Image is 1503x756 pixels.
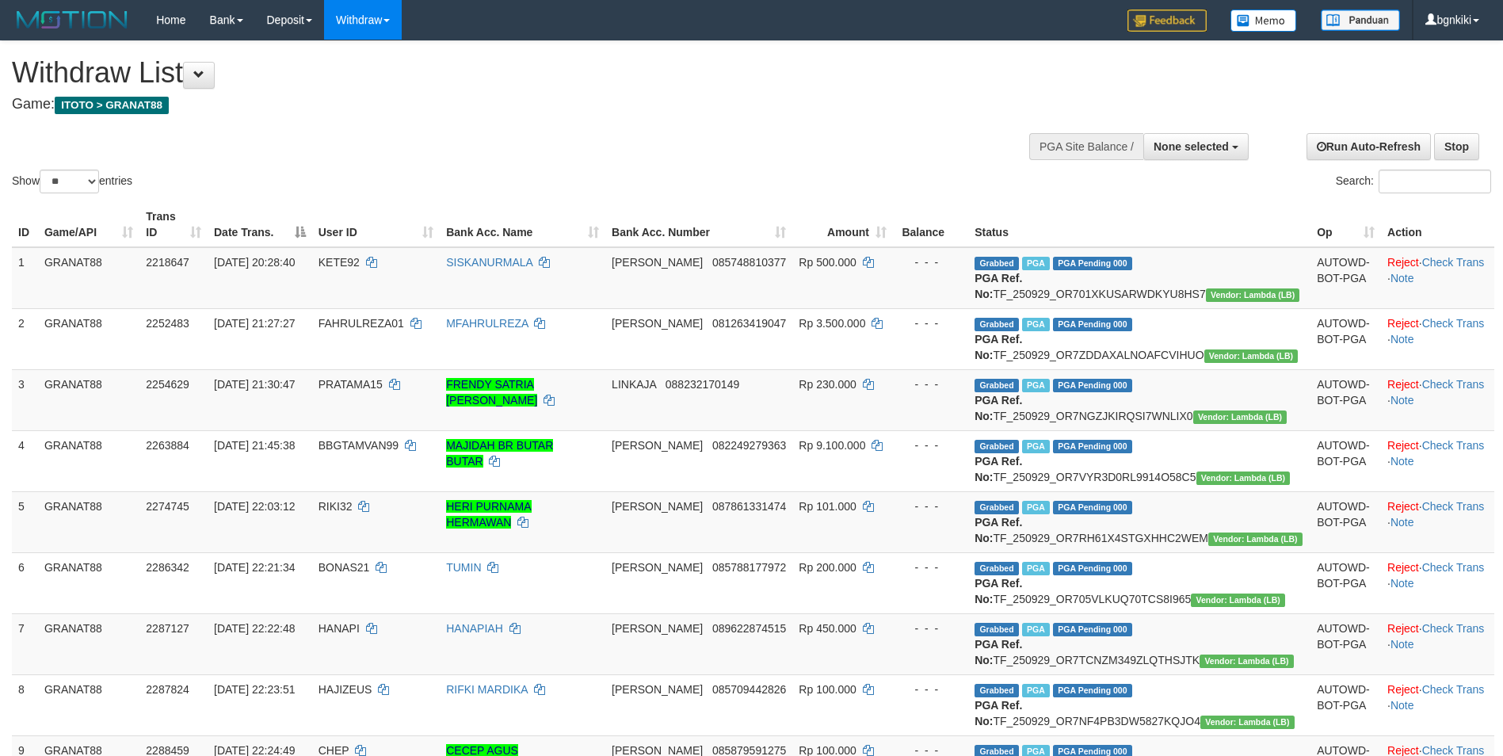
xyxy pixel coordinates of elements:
td: GRANAT88 [38,613,139,674]
span: PGA Pending [1053,562,1132,575]
span: Rp 500.000 [799,256,856,269]
a: HANAPIAH [446,622,503,635]
span: Copy 085709442826 to clipboard [712,683,786,696]
span: KETE92 [319,256,360,269]
span: ITOTO > GRANAT88 [55,97,169,114]
span: Rp 101.000 [799,500,856,513]
a: Reject [1387,439,1419,452]
a: Reject [1387,622,1419,635]
span: FAHRULREZA01 [319,317,404,330]
span: [PERSON_NAME] [612,622,703,635]
span: Grabbed [975,379,1019,392]
button: None selected [1143,133,1249,160]
a: FRENDY SATRIA [PERSON_NAME] [446,378,537,407]
td: · · [1381,552,1494,613]
span: Rp 450.000 [799,622,856,635]
span: Copy 085788177972 to clipboard [712,561,786,574]
span: [DATE] 21:30:47 [214,378,295,391]
span: HAJIZEUS [319,683,372,696]
select: Showentries [40,170,99,193]
td: AUTOWD-BOT-PGA [1310,613,1381,674]
td: TF_250929_OR7NF4PB3DW5827KQJO4 [968,674,1310,735]
a: RIFKI MARDIKA [446,683,528,696]
span: Copy 087861331474 to clipboard [712,500,786,513]
span: PGA Pending [1053,440,1132,453]
td: 1 [12,247,38,309]
img: Feedback.jpg [1127,10,1207,32]
td: · · [1381,308,1494,369]
span: Marked by bgnjimi [1022,257,1050,270]
span: Vendor URL: https://dashboard.q2checkout.com/secure [1193,410,1287,424]
span: 2252483 [146,317,189,330]
span: Marked by bgnjimi [1022,440,1050,453]
span: RIKI32 [319,500,353,513]
span: 2287824 [146,683,189,696]
td: TF_250929_OR7ZDDAXALNOAFCVIHUO [968,308,1310,369]
span: PGA Pending [1053,318,1132,331]
a: MFAHRULREZA [446,317,528,330]
td: · · [1381,674,1494,735]
span: 2263884 [146,439,189,452]
a: Check Trans [1422,500,1485,513]
td: 4 [12,430,38,491]
span: [PERSON_NAME] [612,317,703,330]
span: Vendor URL: https://dashboard.q2checkout.com/secure [1200,655,1294,668]
img: MOTION_logo.png [12,8,132,32]
span: [PERSON_NAME] [612,561,703,574]
a: TUMIN [446,561,481,574]
a: SISKANURMALA [446,256,532,269]
a: Reject [1387,561,1419,574]
span: [PERSON_NAME] [612,256,703,269]
td: AUTOWD-BOT-PGA [1310,491,1381,552]
span: 2274745 [146,500,189,513]
img: panduan.png [1321,10,1400,31]
th: User ID: activate to sort column ascending [312,202,440,247]
div: - - - [899,682,962,697]
td: · · [1381,613,1494,674]
span: Marked by bgnjimi [1022,318,1050,331]
a: Note [1390,638,1414,651]
span: Vendor URL: https://dashboard.q2checkout.com/secure [1208,533,1303,546]
span: 2218647 [146,256,189,269]
th: Bank Acc. Number: activate to sort column ascending [605,202,792,247]
span: BBGTAMVAN99 [319,439,399,452]
th: Trans ID: activate to sort column ascending [139,202,208,247]
span: [DATE] 21:27:27 [214,317,295,330]
div: - - - [899,254,962,270]
span: Grabbed [975,684,1019,697]
a: Note [1390,272,1414,284]
a: Check Trans [1422,683,1485,696]
a: Check Trans [1422,317,1485,330]
span: Grabbed [975,318,1019,331]
h4: Game: [12,97,986,113]
td: GRANAT88 [38,308,139,369]
span: [DATE] 20:28:40 [214,256,295,269]
a: Reject [1387,683,1419,696]
span: Rp 100.000 [799,683,856,696]
span: [DATE] 22:21:34 [214,561,295,574]
div: - - - [899,315,962,331]
th: Game/API: activate to sort column ascending [38,202,139,247]
span: [DATE] 22:22:48 [214,622,295,635]
td: GRANAT88 [38,430,139,491]
a: Run Auto-Refresh [1307,133,1431,160]
label: Search: [1336,170,1491,193]
div: - - - [899,620,962,636]
span: [PERSON_NAME] [612,683,703,696]
span: Copy 089622874515 to clipboard [712,622,786,635]
td: AUTOWD-BOT-PGA [1310,308,1381,369]
span: Vendor URL: https://dashboard.q2checkout.com/secure [1196,472,1291,485]
td: GRANAT88 [38,491,139,552]
td: AUTOWD-BOT-PGA [1310,247,1381,309]
span: Vendor URL: https://dashboard.q2checkout.com/secure [1204,349,1299,363]
th: ID [12,202,38,247]
a: Note [1390,699,1414,712]
a: Stop [1434,133,1479,160]
th: Amount: activate to sort column ascending [792,202,893,247]
span: Vendor URL: https://dashboard.q2checkout.com/secure [1206,288,1300,302]
td: 5 [12,491,38,552]
div: - - - [899,498,962,514]
a: Check Trans [1422,622,1485,635]
span: Vendor URL: https://dashboard.q2checkout.com/secure [1191,594,1285,607]
td: · · [1381,491,1494,552]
